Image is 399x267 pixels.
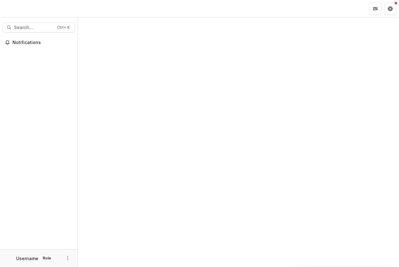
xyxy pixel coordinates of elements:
[56,24,71,31] div: Ctrl + K
[16,255,38,262] p: Username
[2,37,75,47] button: Notifications
[64,255,71,262] button: More
[2,22,75,32] button: Search...
[41,255,53,261] p: Role
[369,2,382,15] button: Partners
[384,2,397,15] button: Get Help
[12,40,73,45] span: Notifications
[14,25,53,30] span: Search...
